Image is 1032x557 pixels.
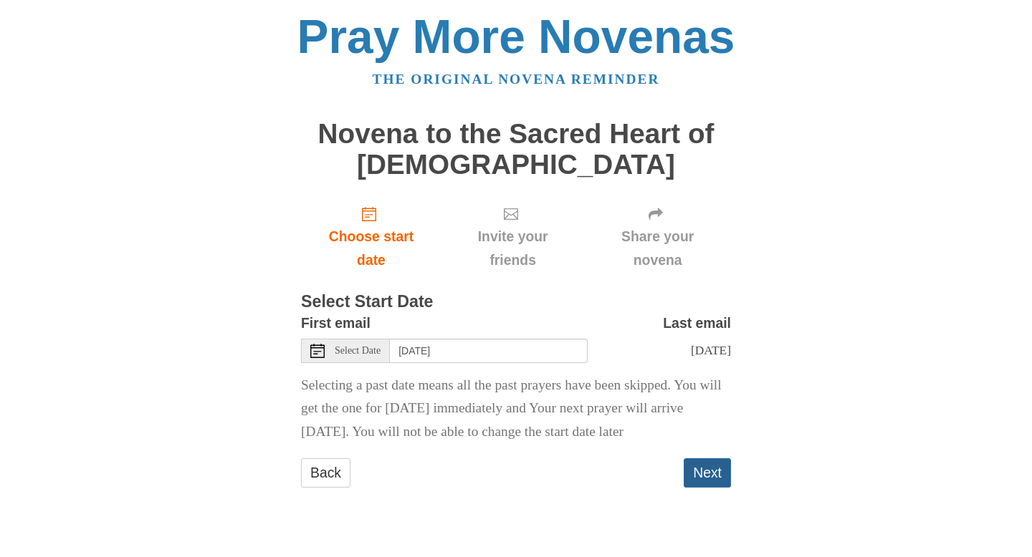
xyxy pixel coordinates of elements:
[598,225,717,272] span: Share your novena
[390,339,588,363] input: Use the arrow keys to pick a date
[301,293,731,311] h3: Select Start Date
[684,458,731,488] button: Next
[691,343,731,357] span: [DATE]
[301,194,441,279] a: Choose start date
[373,72,660,87] a: The original novena reminder
[301,311,371,335] label: First email
[301,374,731,445] p: Selecting a past date means all the past prayers have been skipped. You will get the one for [DAT...
[441,194,584,279] div: Click "Next" to confirm your start date first.
[301,458,350,488] a: Back
[301,119,731,180] h1: Novena to the Sacred Heart of [DEMOGRAPHIC_DATA]
[456,225,570,272] span: Invite your friends
[584,194,731,279] div: Click "Next" to confirm your start date first.
[663,311,731,335] label: Last email
[335,346,381,356] span: Select Date
[315,225,427,272] span: Choose start date
[297,10,735,63] a: Pray More Novenas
